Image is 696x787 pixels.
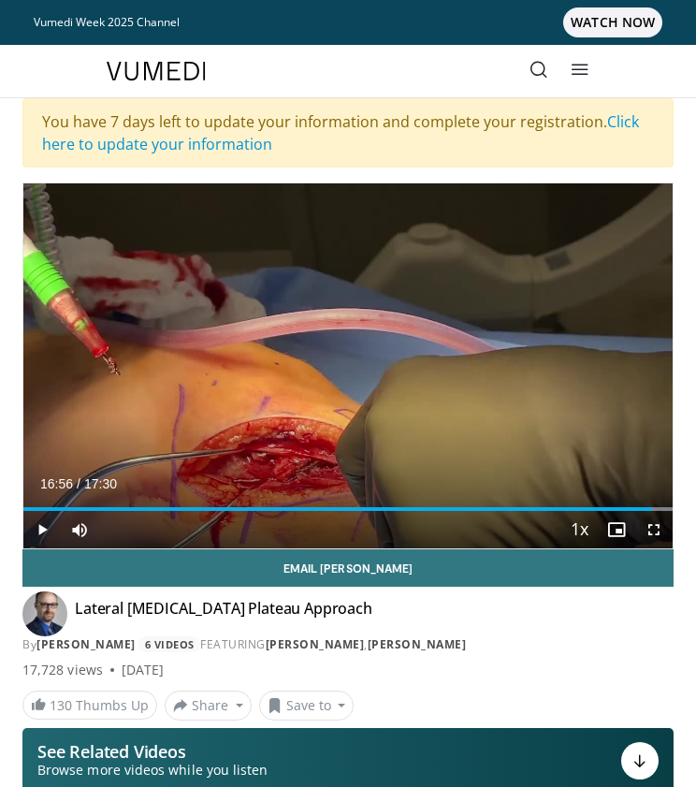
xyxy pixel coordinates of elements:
[22,98,674,168] div: You have 7 days left to update your information and complete your registration.
[37,742,268,761] p: See Related Videos
[259,691,355,721] button: Save to
[22,549,674,587] a: Email [PERSON_NAME]
[560,511,598,548] button: Playback Rate
[77,476,80,491] span: /
[563,7,662,37] span: WATCH NOW
[22,661,103,679] span: 17,728 views
[75,599,372,629] h4: Lateral [MEDICAL_DATA] Plateau Approach
[165,691,252,721] button: Share
[36,636,136,652] a: [PERSON_NAME]
[22,691,157,720] a: 130 Thumbs Up
[37,761,268,780] span: Browse more videos while you listen
[22,636,674,653] div: By FEATURING ,
[23,511,61,548] button: Play
[107,62,206,80] img: VuMedi Logo
[122,661,164,679] div: [DATE]
[138,636,200,652] a: 6 Videos
[635,511,673,548] button: Fullscreen
[50,696,72,714] span: 130
[22,591,67,636] img: Avatar
[34,7,662,37] a: Vumedi Week 2025 ChannelWATCH NOW
[84,476,117,491] span: 17:30
[368,636,467,652] a: [PERSON_NAME]
[266,636,365,652] a: [PERSON_NAME]
[23,507,673,511] div: Progress Bar
[61,511,98,548] button: Mute
[40,476,73,491] span: 16:56
[598,511,635,548] button: Enable picture-in-picture mode
[23,183,673,548] video-js: Video Player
